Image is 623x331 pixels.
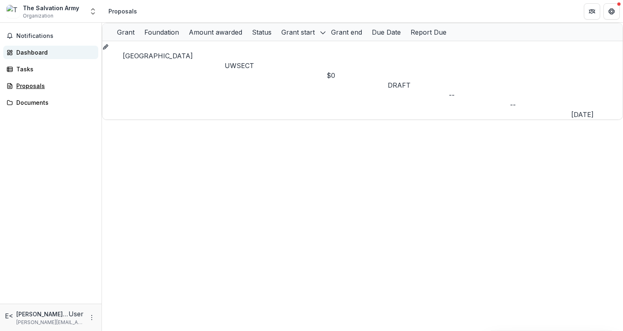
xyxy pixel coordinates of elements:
[276,23,326,41] div: Grant start
[87,313,97,322] button: More
[367,27,406,37] div: Due Date
[3,46,98,59] a: Dashboard
[5,311,13,321] div: Elizabeth Pond Reza <elizabeth.reza@use.salvationarmy.org>
[603,3,620,20] button: Get Help
[139,27,184,37] div: Foundation
[16,65,92,73] div: Tasks
[7,5,20,18] img: The Salvation Army
[139,23,184,41] div: Foundation
[16,98,92,107] div: Documents
[16,310,68,318] p: [PERSON_NAME] [PERSON_NAME] <[PERSON_NAME][EMAIL_ADDRESS][PERSON_NAME][DOMAIN_NAME]>
[326,23,367,41] div: Grant end
[406,23,451,41] div: Report Due
[327,71,388,80] div: $0
[3,62,98,76] a: Tasks
[68,309,84,319] p: User
[108,7,137,15] div: Proposals
[16,82,92,90] div: Proposals
[320,29,326,36] svg: sorted descending
[406,27,451,37] div: Report Due
[112,23,139,41] div: Grant
[23,12,53,20] span: Organization
[87,3,99,20] button: Open entity switcher
[510,100,571,110] div: --
[247,23,276,41] div: Status
[112,27,139,37] div: Grant
[105,5,140,17] nav: breadcrumb
[367,23,406,41] div: Due Date
[247,27,276,37] div: Status
[225,61,327,71] p: UWSECT
[16,33,95,40] span: Notifications
[16,319,84,326] p: [PERSON_NAME][EMAIL_ADDRESS][PERSON_NAME][DOMAIN_NAME]
[123,52,193,60] a: [GEOGRAPHIC_DATA]
[3,79,98,93] a: Proposals
[326,27,367,37] div: Grant end
[184,23,247,41] div: Amount awarded
[276,27,320,37] div: Grant start
[449,90,510,100] div: --
[102,41,109,51] button: Grant d084f07a-dd34-447f-8b3f-2ca3a7e10444
[3,96,98,109] a: Documents
[388,81,411,89] span: DRAFT
[16,48,92,57] div: Dashboard
[184,27,247,37] div: Amount awarded
[3,29,98,42] button: Notifications
[584,3,600,20] button: Partners
[23,4,79,12] div: The Salvation Army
